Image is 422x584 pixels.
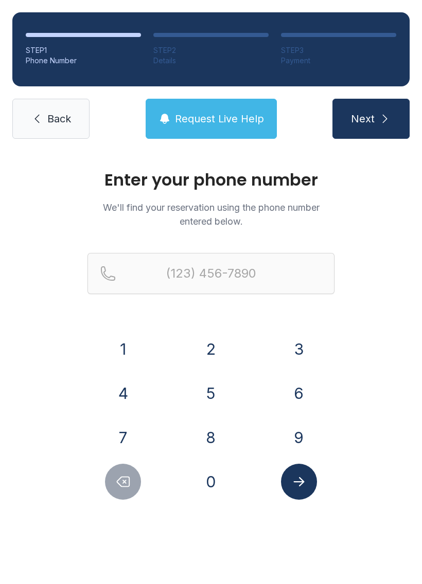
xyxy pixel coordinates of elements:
[281,45,396,56] div: STEP 3
[281,419,317,455] button: 9
[105,464,141,500] button: Delete number
[105,375,141,411] button: 4
[281,331,317,367] button: 3
[281,464,317,500] button: Submit lookup form
[87,253,335,294] input: Reservation phone number
[153,45,269,56] div: STEP 2
[193,464,229,500] button: 0
[193,419,229,455] button: 8
[47,112,71,126] span: Back
[281,56,396,66] div: Payment
[87,172,335,188] h1: Enter your phone number
[105,419,141,455] button: 7
[193,331,229,367] button: 2
[281,375,317,411] button: 6
[105,331,141,367] button: 1
[26,56,141,66] div: Phone Number
[153,56,269,66] div: Details
[87,200,335,228] p: We'll find your reservation using the phone number entered below.
[193,375,229,411] button: 5
[26,45,141,56] div: STEP 1
[175,112,264,126] span: Request Live Help
[351,112,375,126] span: Next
